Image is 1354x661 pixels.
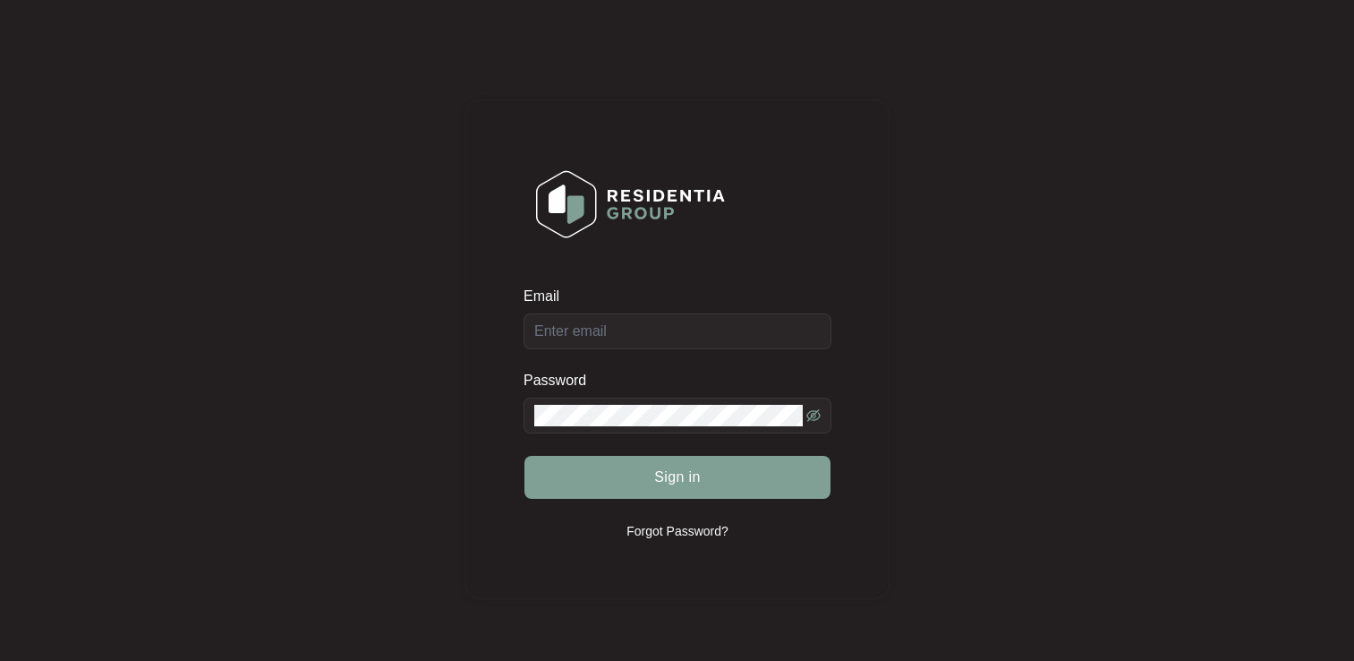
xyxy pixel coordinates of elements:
[654,467,701,488] span: Sign in
[524,313,831,349] input: Email
[806,408,821,423] span: eye-invisible
[524,372,600,390] label: Password
[626,522,728,540] p: Forgot Password?
[534,405,803,426] input: Password
[524,159,737,250] img: Login Logo
[524,288,572,305] label: Email
[524,456,830,499] button: Sign in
